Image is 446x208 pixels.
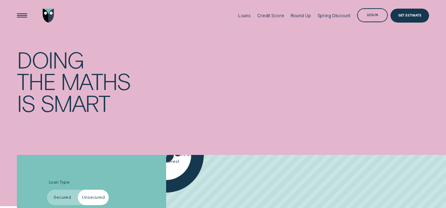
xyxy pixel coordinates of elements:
[49,180,70,185] span: Loan Type
[357,8,388,22] button: Log in
[390,9,429,23] a: Get Estimate
[78,190,109,205] label: Unsecured
[257,13,284,18] div: Credit Score
[43,9,54,23] img: Wisr
[17,49,151,114] h4: Doing the maths is smart
[318,13,351,18] div: Spring Discount
[47,190,78,205] label: Secured
[15,9,29,23] button: Open Menu
[291,13,311,18] div: Round Up
[238,13,251,18] div: Loans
